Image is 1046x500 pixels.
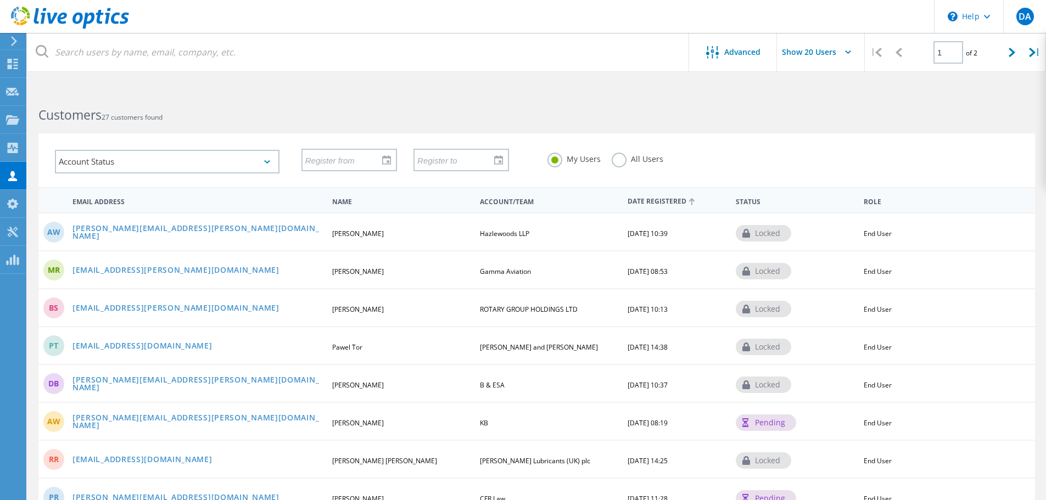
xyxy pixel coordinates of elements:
[736,414,796,431] div: pending
[49,342,58,350] span: PT
[47,228,60,236] span: AW
[736,339,791,355] div: locked
[736,377,791,393] div: locked
[547,153,601,163] label: My Users
[332,267,384,276] span: [PERSON_NAME]
[736,301,791,317] div: locked
[864,456,892,465] span: End User
[628,198,726,205] span: Date Registered
[332,456,437,465] span: [PERSON_NAME] [PERSON_NAME]
[72,342,212,351] a: [EMAIL_ADDRESS][DOMAIN_NAME]
[1023,33,1046,72] div: |
[865,33,887,72] div: |
[47,418,60,425] span: AW
[864,199,992,205] span: Role
[480,456,590,465] span: [PERSON_NAME] Lubricants (UK) plc
[332,380,384,390] span: [PERSON_NAME]
[27,33,690,71] input: Search users by name, email, company, etc.
[49,456,59,463] span: RR
[480,199,618,205] span: Account/Team
[38,106,102,123] b: Customers
[48,380,59,387] span: DB
[628,342,668,352] span: [DATE] 14:38
[864,267,892,276] span: End User
[55,150,279,173] div: Account Status
[480,267,531,276] span: Gamma Aviation
[864,305,892,314] span: End User
[332,229,384,238] span: [PERSON_NAME]
[1019,12,1031,21] span: DA
[48,266,60,274] span: MR
[864,229,892,238] span: End User
[480,229,529,238] span: Hazlewoods LLP
[736,199,854,205] span: Status
[628,267,668,276] span: [DATE] 08:53
[628,305,668,314] span: [DATE] 10:13
[628,380,668,390] span: [DATE] 10:37
[864,418,892,428] span: End User
[612,153,663,163] label: All Users
[72,456,212,465] a: [EMAIL_ADDRESS][DOMAIN_NAME]
[11,23,129,31] a: Live Optics Dashboard
[736,452,791,469] div: locked
[72,266,279,276] a: [EMAIL_ADDRESS][PERSON_NAME][DOMAIN_NAME]
[415,149,500,170] input: Register to
[332,418,384,428] span: [PERSON_NAME]
[864,380,892,390] span: End User
[303,149,388,170] input: Register from
[736,225,791,241] div: locked
[332,199,471,205] span: Name
[724,48,760,56] span: Advanced
[72,199,323,205] span: Email Address
[628,418,668,428] span: [DATE] 08:19
[948,12,958,21] svg: \n
[864,342,892,352] span: End User
[966,48,977,58] span: of 2
[332,342,362,352] span: Pawel Tor
[480,305,578,314] span: ROTARY GROUP HOLDINGS LTD
[72,304,279,313] a: [EMAIL_ADDRESS][PERSON_NAME][DOMAIN_NAME]
[102,113,163,122] span: 27 customers found
[480,380,505,390] span: B & ESA
[72,376,323,393] a: [PERSON_NAME][EMAIL_ADDRESS][PERSON_NAME][DOMAIN_NAME]
[480,418,488,428] span: KB
[72,414,323,431] a: [PERSON_NAME][EMAIL_ADDRESS][PERSON_NAME][DOMAIN_NAME]
[480,342,598,352] span: [PERSON_NAME] and [PERSON_NAME]
[628,229,668,238] span: [DATE] 10:39
[332,305,384,314] span: [PERSON_NAME]
[72,224,323,241] a: [PERSON_NAME][EMAIL_ADDRESS][PERSON_NAME][DOMAIN_NAME]
[628,456,668,465] span: [DATE] 14:25
[736,263,791,279] div: locked
[49,304,58,312] span: BS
